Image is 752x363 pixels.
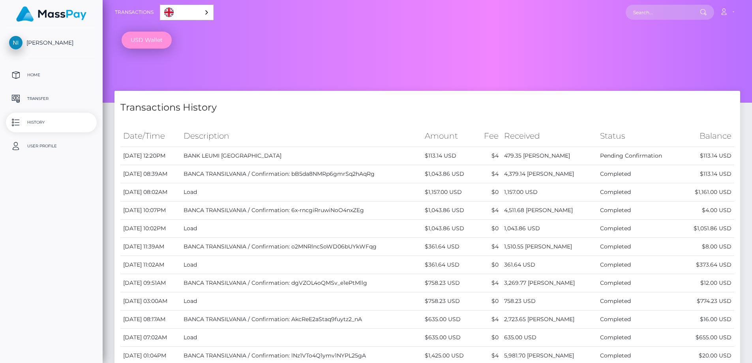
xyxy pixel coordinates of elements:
td: $0 [477,256,501,274]
td: $4 [477,165,501,183]
a: Home [6,65,97,85]
td: $1,043.86 USD [422,220,476,238]
td: [DATE] 08:39AM [120,165,181,183]
td: 1,157.00 USD [501,183,597,201]
td: $4.00 USD [679,201,734,220]
td: Load [181,183,422,201]
th: Amount [422,125,476,147]
a: USD Wallet [122,32,172,49]
td: Pending Confirmation [597,147,679,165]
td: [DATE] 08:02AM [120,183,181,201]
td: Load [181,256,422,274]
td: [DATE] 10:07PM [120,201,181,220]
td: 2,723.65 [PERSON_NAME] [501,310,597,329]
td: BANCA TRANSILVANIA / Confirmation: o2MNRlncSoWD06bUYkWFqg [181,238,422,256]
td: [DATE] 03:00AM [120,292,181,310]
td: [DATE] 09:51AM [120,274,181,292]
td: Completed [597,329,679,347]
td: Load [181,329,422,347]
td: 635.00 USD [501,329,597,347]
a: English [160,5,213,20]
td: Completed [597,292,679,310]
td: $0 [477,329,501,347]
td: Completed [597,183,679,201]
td: Completed [597,238,679,256]
td: Completed [597,310,679,329]
td: 479.35 [PERSON_NAME] [501,147,597,165]
th: Description [181,125,422,147]
td: Completed [597,256,679,274]
td: $113.14 USD [422,147,476,165]
td: $1,043.86 USD [422,165,476,183]
p: Home [9,69,94,81]
input: Search... [626,5,700,20]
td: $361.64 USD [422,238,476,256]
td: Completed [597,201,679,220]
td: Load [181,220,422,238]
a: User Profile [6,136,97,156]
td: Completed [597,165,679,183]
th: Date/Time [120,125,181,147]
td: Completed [597,220,679,238]
th: Received [501,125,597,147]
p: User Profile [9,140,94,152]
td: $0 [477,292,501,310]
th: Balance [679,125,734,147]
td: BANCA TRANSILVANIA / Confirmation: 6x-rncgiRruwiNoO4nxZEg [181,201,422,220]
td: $4 [477,310,501,329]
td: $113.14 USD [679,165,734,183]
td: $758.23 USD [422,274,476,292]
a: History [6,113,97,132]
td: $1,161.00 USD [679,183,734,201]
p: History [9,117,94,128]
td: $0 [477,183,501,201]
td: Load [181,292,422,310]
span: [PERSON_NAME] [6,39,97,46]
td: $361.64 USD [422,256,476,274]
td: $774.23 USD [679,292,734,310]
td: BANCA TRANSILVANIA / Confirmation: AkcReE2aStaq9fuytz2_nA [181,310,422,329]
td: 1,043.86 USD [501,220,597,238]
td: 4,379.14 [PERSON_NAME] [501,165,597,183]
td: $655.00 USD [679,329,734,347]
td: [DATE] 07:02AM [120,329,181,347]
td: $1,157.00 USD [422,183,476,201]
td: $758.23 USD [422,292,476,310]
td: 1,510.55 [PERSON_NAME] [501,238,597,256]
td: BANCA TRANSILVANIA / Confirmation: bB5da8NMRp6gmrSq2hAqRg [181,165,422,183]
a: Transfer [6,89,97,109]
td: $1,051.86 USD [679,220,734,238]
th: Fee [477,125,501,147]
td: [DATE] 08:17AM [120,310,181,329]
td: 4,511.68 [PERSON_NAME] [501,201,597,220]
td: [DATE] 10:02PM [120,220,181,238]
img: MassPay [16,6,86,22]
td: 3,269.77 [PERSON_NAME] [501,274,597,292]
td: BANK LEUMI [GEOGRAPHIC_DATA] [181,147,422,165]
td: Completed [597,274,679,292]
th: Status [597,125,679,147]
td: [DATE] 12:20PM [120,147,181,165]
td: $4 [477,274,501,292]
aside: Language selected: English [160,5,214,20]
td: BANCA TRANSILVANIA / Confirmation: dgVZOL4oQMSv_e1ePtMllg [181,274,422,292]
a: Transactions [115,4,154,21]
td: $0 [477,220,501,238]
td: [DATE] 11:39AM [120,238,181,256]
p: Transfer [9,93,94,105]
td: $4 [477,201,501,220]
div: Language [160,5,214,20]
td: $4 [477,238,501,256]
td: $635.00 USD [422,329,476,347]
td: $12.00 USD [679,274,734,292]
td: 758.23 USD [501,292,597,310]
td: $4 [477,147,501,165]
td: [DATE] 11:02AM [120,256,181,274]
td: $8.00 USD [679,238,734,256]
td: $1,043.86 USD [422,201,476,220]
td: $635.00 USD [422,310,476,329]
h4: Transactions History [120,101,734,115]
td: $16.00 USD [679,310,734,329]
td: 361.64 USD [501,256,597,274]
td: $373.64 USD [679,256,734,274]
